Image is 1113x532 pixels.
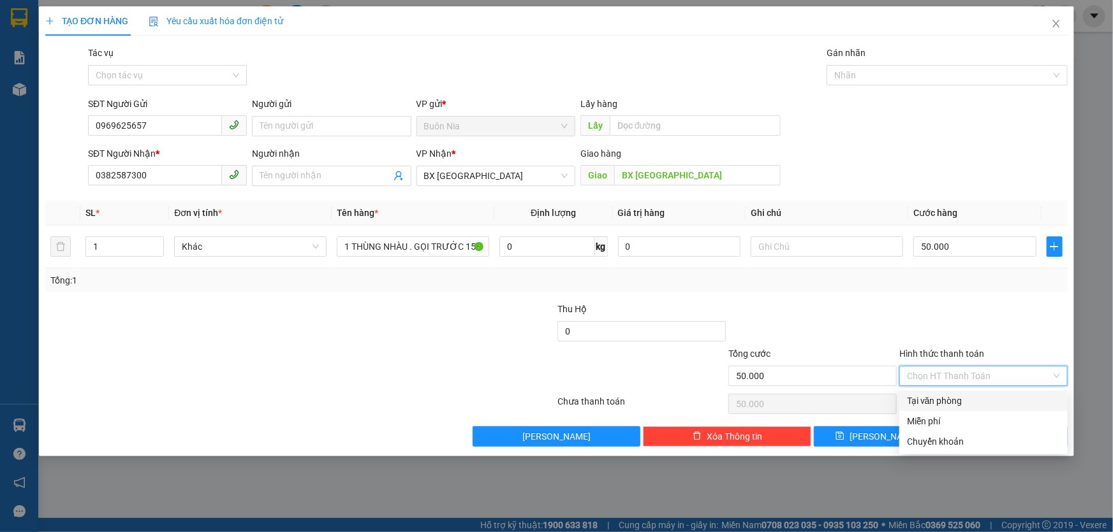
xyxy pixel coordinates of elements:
[557,304,587,314] span: Thu Hộ
[416,148,452,159] span: VP Nhận
[693,431,702,442] span: delete
[109,26,294,44] div: 0352127582
[595,236,608,257] span: kg
[11,26,100,44] div: 0337665735
[614,165,781,185] input: Dọc đường
[88,48,114,58] label: Tác vụ
[907,435,1060,449] div: Chuyển khoản
[746,201,908,226] th: Ghi chú
[424,166,568,185] span: BX Tây Ninh
[913,208,957,218] span: Cước hàng
[850,429,918,443] span: [PERSON_NAME]
[580,115,610,136] span: Lấy
[580,165,614,185] span: Giao
[88,147,247,161] div: SĐT Người Nhận
[394,171,404,181] span: user-add
[252,147,411,161] div: Người nhận
[174,208,222,218] span: Đơn vị tính
[707,429,762,443] span: Xóa Thông tin
[149,16,283,26] span: Yêu cầu xuất hóa đơn điện tử
[416,97,575,111] div: VP gửi
[85,208,96,218] span: SL
[109,12,140,25] span: Nhận:
[618,236,741,257] input: 0
[522,429,591,443] span: [PERSON_NAME]
[1047,236,1063,257] button: plus
[149,17,159,27] img: icon
[88,97,247,111] div: SĐT Người Gửi
[109,11,294,26] div: DỌC ĐƯỜNG
[580,148,621,159] span: Giao hàng
[1051,18,1061,29] span: close
[557,394,728,417] div: Chưa thanh toán
[337,208,378,218] span: Tên hàng
[907,394,1060,408] div: Tại văn phòng
[11,12,31,25] span: Gửi:
[814,426,940,447] button: save[PERSON_NAME]
[899,349,984,359] label: Hình thức thanh toán
[50,236,71,257] button: delete
[337,236,489,257] input: VD: Bàn, Ghế
[610,115,781,136] input: Dọc đường
[252,97,411,111] div: Người gửi
[424,117,568,136] span: Buôn Nia
[45,16,128,26] span: TẠO ĐƠN HÀNG
[1047,241,1062,252] span: plus
[531,208,576,218] span: Định lượng
[643,426,811,447] button: deleteXóa Thông tin
[229,169,239,180] span: phone
[580,99,617,109] span: Lấy hàng
[618,208,665,218] span: Giá trị hàng
[45,17,54,25] span: plus
[728,349,770,359] span: Tổng cước
[50,273,430,287] div: Tổng: 1
[11,11,100,26] div: Buôn Nia
[109,51,128,64] span: DĐ:
[827,48,866,58] label: Gán nhãn
[907,414,1060,428] div: Miễn phí
[229,120,239,130] span: phone
[751,236,903,257] input: Ghi Chú
[182,237,319,256] span: Khác
[836,431,844,442] span: save
[1038,6,1074,42] button: Close
[109,44,294,89] span: N3 [GEOGRAPHIC_DATA]
[473,426,641,447] button: [PERSON_NAME]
